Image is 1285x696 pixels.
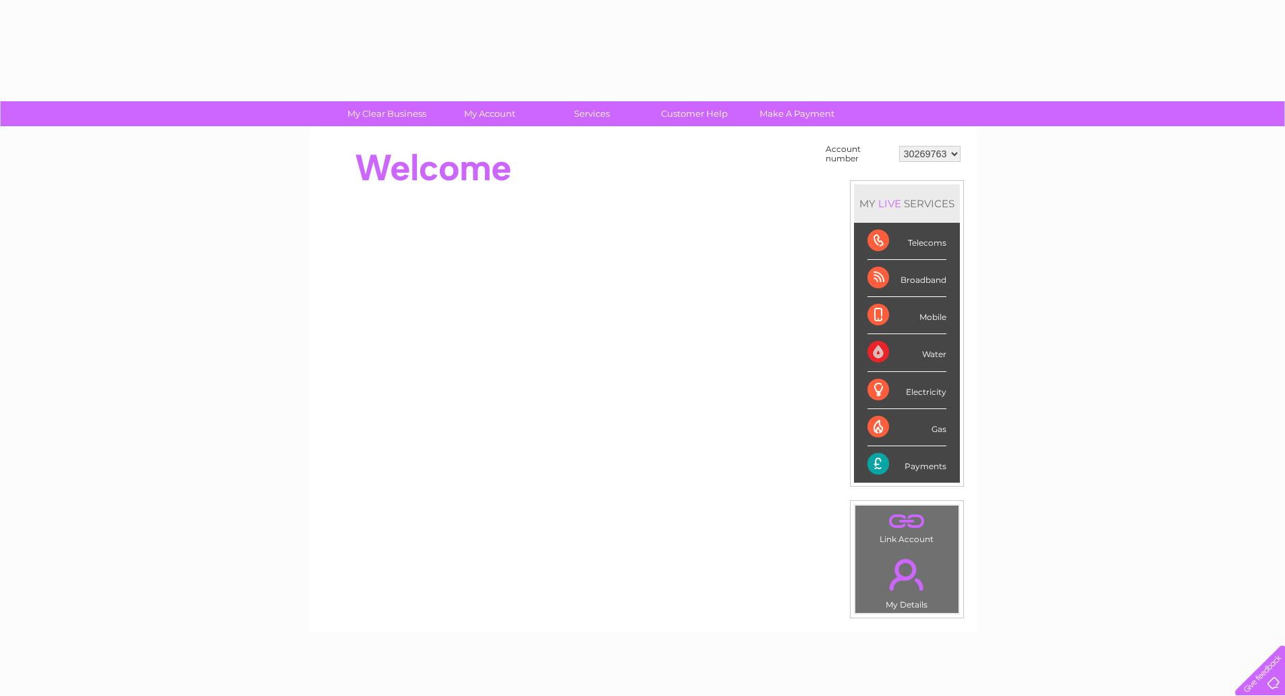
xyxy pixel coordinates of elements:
td: Link Account [855,505,959,547]
div: Water [867,334,946,371]
div: Telecoms [867,223,946,260]
div: Gas [867,409,946,446]
td: My Details [855,547,959,614]
a: Services [536,101,648,126]
div: Payments [867,446,946,483]
div: Electricity [867,372,946,409]
a: My Account [434,101,545,126]
a: Customer Help [639,101,750,126]
div: Mobile [867,297,946,334]
a: My Clear Business [331,101,442,126]
a: Make A Payment [741,101,853,126]
div: MY SERVICES [854,184,960,223]
a: . [859,509,955,533]
a: . [859,551,955,598]
div: LIVE [876,197,904,210]
td: Account number [822,141,896,167]
div: Broadband [867,260,946,297]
